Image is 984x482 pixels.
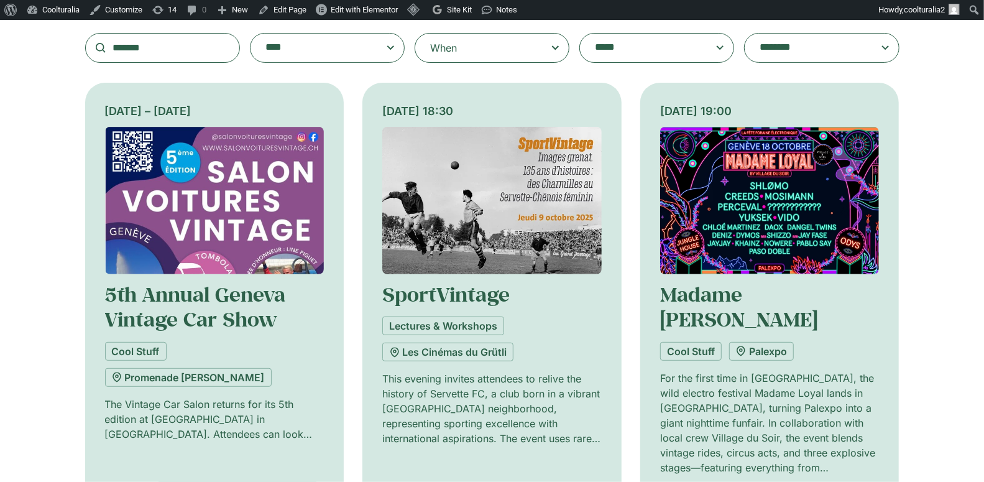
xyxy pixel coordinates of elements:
span: coolturalia2 [904,5,945,14]
span: Site Kit [447,5,472,14]
p: For the first time in [GEOGRAPHIC_DATA], the wild electro festival Madame Loyal lands in [GEOGRAP... [660,371,880,475]
textarea: Search [760,39,859,57]
div: When [430,40,457,55]
div: [DATE] 18:30 [382,103,602,119]
textarea: Search [265,39,365,57]
a: Cool Stuff [660,342,722,361]
p: The Vintage Car Salon returns for its 5th edition at [GEOGRAPHIC_DATA] in [GEOGRAPHIC_DATA]. Atte... [105,397,324,442]
img: Coolturalia - SportVintage [382,127,602,274]
textarea: Search [595,39,694,57]
a: 5th Annual Geneva Vintage Car Show [105,281,286,332]
a: Palexpo [729,342,794,361]
a: Cool Stuff [105,342,167,361]
div: [DATE] 19:00 [660,103,880,119]
a: Les Cinémas du Grütli [382,343,513,361]
div: [DATE] – [DATE] [105,103,324,119]
a: Madame [PERSON_NAME] [660,281,817,332]
span: Edit with Elementor [331,5,398,14]
a: Lectures & Workshops [382,317,504,335]
a: SportVintage [382,281,510,307]
a: Promenade [PERSON_NAME] [105,368,272,387]
p: This evening invites attendees to relive the history of Servette FC, a club born in a vibrant [GE... [382,371,602,446]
